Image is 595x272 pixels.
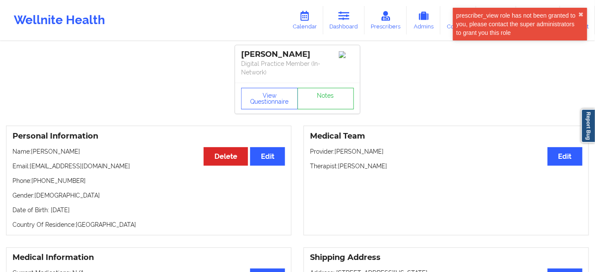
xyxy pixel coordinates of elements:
[339,51,354,58] img: Image%2Fplaceholer-image.png
[286,6,323,34] a: Calendar
[12,206,285,214] p: Date of Birth: [DATE]
[581,109,595,143] a: Report Bug
[579,11,584,18] button: close
[310,131,583,141] h3: Medical Team
[12,220,285,229] p: Country Of Residence: [GEOGRAPHIC_DATA]
[12,253,285,263] h3: Medical Information
[241,59,354,77] p: Digital Practice Member (In-Network)
[310,147,583,156] p: Provider: [PERSON_NAME]
[12,176,285,185] p: Phone: [PHONE_NUMBER]
[241,88,298,109] button: View Questionnaire
[548,147,583,166] button: Edit
[12,147,285,156] p: Name: [PERSON_NAME]
[456,11,579,37] div: prescriber_view role has not been granted to you, please contact the super administrators to gran...
[204,147,248,166] button: Delete
[310,253,583,263] h3: Shipping Address
[12,191,285,200] p: Gender: [DEMOGRAPHIC_DATA]
[440,6,476,34] a: Coaches
[310,162,583,170] p: Therapist: [PERSON_NAME]
[407,6,440,34] a: Admins
[297,88,354,109] a: Notes
[323,6,365,34] a: Dashboard
[12,162,285,170] p: Email: [EMAIL_ADDRESS][DOMAIN_NAME]
[241,49,354,59] div: [PERSON_NAME]
[250,147,285,166] button: Edit
[365,6,407,34] a: Prescribers
[12,131,285,141] h3: Personal Information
